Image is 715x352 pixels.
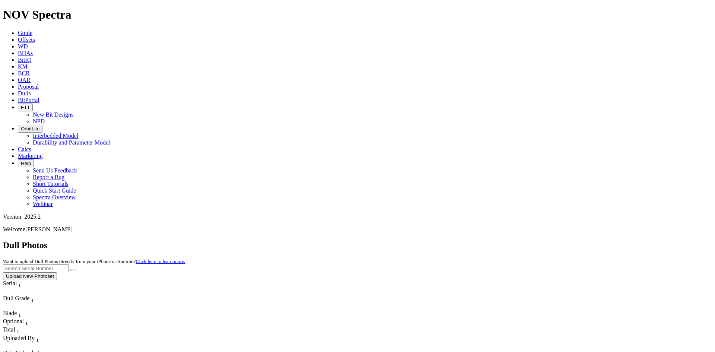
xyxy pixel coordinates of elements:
[3,295,55,303] div: Dull Grade Sort None
[33,194,76,200] a: Spectra Overview
[3,8,712,22] h1: NOV Spectra
[3,326,29,334] div: Total Sort None
[18,97,39,103] a: BitPortal
[18,43,28,50] a: WD
[3,335,73,343] div: Uploaded By Sort None
[3,318,29,326] div: Sort None
[18,57,31,63] a: BitIQ
[25,320,28,326] sub: 1
[18,280,21,286] span: Sort None
[3,310,17,316] span: Blade
[3,280,35,288] div: Serial Sort None
[18,37,35,43] a: Offsets
[18,83,39,90] a: Proposal
[18,50,33,56] a: BHAs
[3,318,24,324] span: Optional
[3,295,30,301] span: Dull Grade
[3,326,29,334] div: Sort None
[21,105,30,110] span: FTT
[18,77,31,83] a: OAR
[18,90,31,96] a: Dulls
[18,153,43,159] a: Marketing
[3,288,35,295] div: Column Menu
[3,280,17,286] span: Serial
[33,111,73,118] a: New Bit Designs
[3,272,57,280] button: Upload New Photoset
[18,70,30,76] a: BCR
[3,335,73,350] div: Sort None
[3,264,69,272] input: Search Serial Number
[18,30,32,36] a: Guide
[18,159,34,167] button: Help
[18,63,28,70] a: KM
[33,118,45,124] a: NPD
[3,318,29,326] div: Optional Sort None
[3,226,712,233] p: Welcome
[33,201,53,207] a: Webinar
[18,310,21,316] span: Sort None
[18,125,42,133] button: OrbitLite
[33,187,76,194] a: Quick Start Guide
[25,226,73,232] span: [PERSON_NAME]
[31,297,34,303] sub: 1
[33,133,78,139] a: Interbedded Model
[3,259,185,264] small: Want to upload Dull Photos directly from your iPhone or Android?
[3,335,35,341] span: Uploaded By
[136,259,185,264] a: Click here to learn more.
[36,337,39,343] sub: 1
[3,240,712,250] h2: Dull Photos
[17,326,19,333] span: Sort None
[3,310,29,318] div: Blade Sort None
[3,303,55,310] div: Column Menu
[18,312,21,318] sub: 1
[3,343,73,350] div: Column Menu
[33,167,77,174] a: Send Us Feedback
[3,213,712,220] div: Version: 2025.2
[3,280,35,295] div: Sort None
[18,282,21,288] sub: 1
[21,161,31,166] span: Help
[18,146,31,152] a: Calcs
[18,104,33,111] button: FTT
[21,126,39,131] span: OrbitLite
[36,335,39,341] span: Sort None
[3,310,29,318] div: Sort None
[33,174,64,180] a: Report a Bug
[3,295,55,310] div: Sort None
[33,139,110,146] a: Durability and Parameter Model
[31,295,34,301] span: Sort None
[3,326,15,333] span: Total
[33,181,69,187] a: Short Tutorials
[25,318,28,324] span: Sort None
[17,329,19,334] sub: 1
